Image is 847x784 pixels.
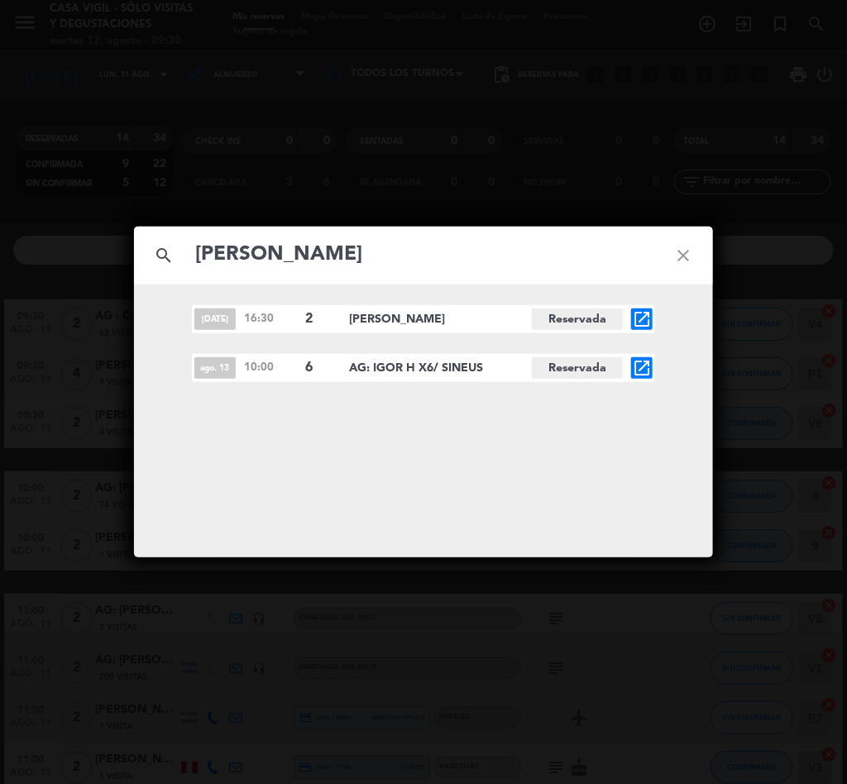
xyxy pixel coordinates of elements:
span: 6 [305,357,335,379]
i: search [134,226,194,285]
span: [DATE] [194,308,236,330]
span: [PERSON_NAME] [349,310,532,329]
span: ago. 13 [194,357,236,379]
span: 16:30 [244,310,297,327]
span: Reservada [532,308,623,330]
span: AG: IGOR H X6/ SINEUS [349,359,532,378]
span: 10:00 [244,359,297,376]
i: open_in_new [632,309,652,329]
i: open_in_new [632,358,652,378]
input: Buscar reservas [194,238,653,272]
i: close [653,226,713,285]
span: Reservada [532,357,623,379]
span: 2 [305,308,335,330]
